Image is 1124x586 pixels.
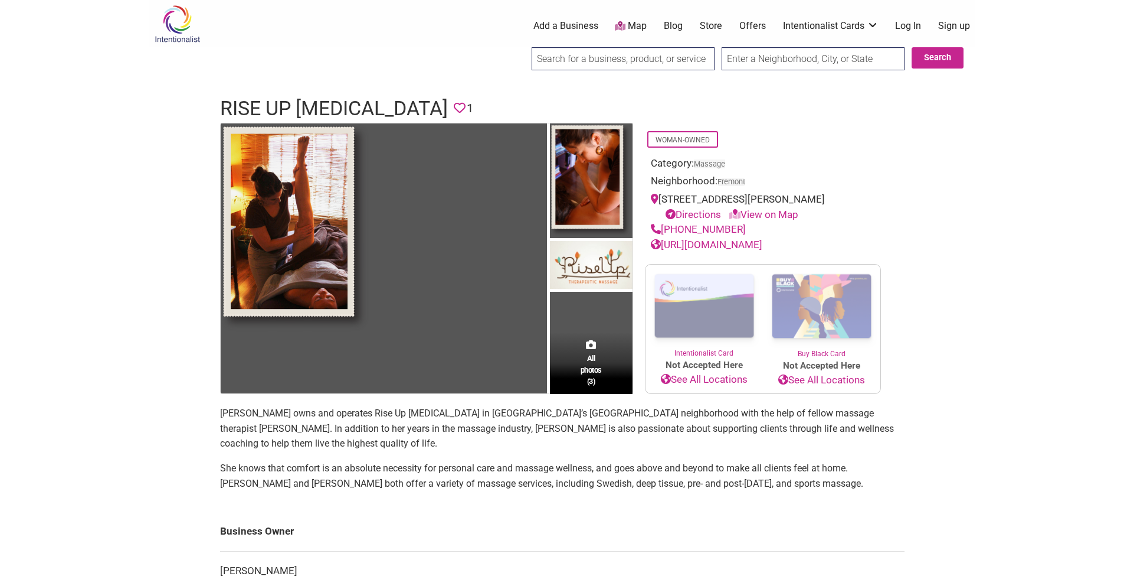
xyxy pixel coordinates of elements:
[739,19,766,32] a: Offers
[651,239,762,250] a: [URL][DOMAIN_NAME]
[763,359,880,373] span: Not Accepted Here
[615,19,647,33] a: Map
[722,47,905,70] input: Enter a Neighborhood, City, or State
[645,359,763,372] span: Not Accepted Here
[656,136,710,144] a: Woman-Owned
[700,19,722,32] a: Store
[651,174,875,192] div: Neighborhood:
[220,461,905,491] p: She knows that comfort is an absolute necessity for personal care and massage wellness, and goes ...
[763,373,880,388] a: See All Locations
[666,209,721,220] a: Directions
[532,47,715,70] input: Search for a business, product, or service
[645,265,763,348] img: Intentionalist Card
[220,95,448,123] h1: Rise Up [MEDICAL_DATA]
[220,406,905,451] p: [PERSON_NAME] owns and operates Rise Up [MEDICAL_DATA] in [GEOGRAPHIC_DATA]’s [GEOGRAPHIC_DATA] n...
[645,265,763,359] a: Intentionalist Card
[467,99,473,118] span: 1
[938,19,970,32] a: Sign up
[763,265,880,359] a: Buy Black Card
[651,156,875,174] div: Category:
[550,123,633,242] img: Rise Up Therapeutic Massage
[763,265,880,349] img: Buy Black Card
[221,123,371,333] img: Rise Up Therapeutic Massage
[533,19,598,32] a: Add a Business
[645,372,763,388] a: See All Locations
[220,512,905,551] td: Business Owner
[783,19,879,32] a: Intentionalist Cards
[149,5,205,43] img: Intentionalist
[581,353,602,386] span: All photos (3)
[912,47,964,69] button: Search
[651,192,875,222] div: [STREET_ADDRESS][PERSON_NAME]
[664,19,683,32] a: Blog
[694,159,725,168] a: Massage
[729,209,798,220] a: View on Map
[651,223,746,235] a: [PHONE_NUMBER]
[717,178,745,186] span: Fremont
[550,241,633,292] img: Rise Up Therapeutic Massage
[895,19,921,32] a: Log In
